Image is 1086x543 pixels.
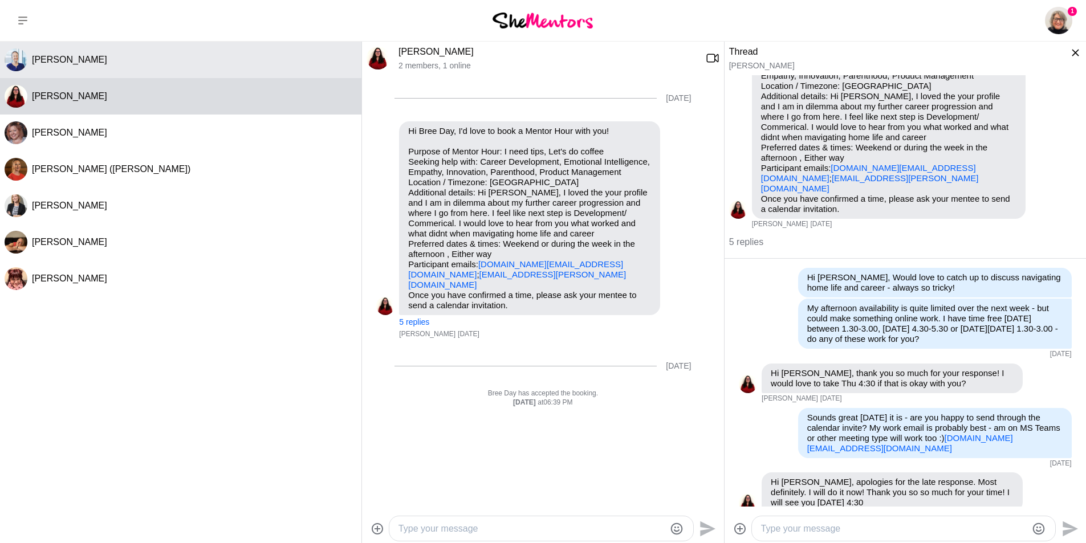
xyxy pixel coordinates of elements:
span: [PERSON_NAME] [32,237,107,247]
div: at 06:39 PM [376,398,709,407]
span: [PERSON_NAME] [399,330,455,339]
p: 2 members , 1 online [398,61,697,71]
p: My afternoon availability is quite limited over the next week - but could make something online w... [807,303,1063,344]
strong: [DATE] [513,398,538,406]
img: J [5,194,27,217]
span: [PERSON_NAME] [752,220,808,229]
p: Hi [PERSON_NAME], apologies for the late response. Most definitely. I will do it now! Thank you s... [771,477,1014,508]
p: Hi [PERSON_NAME], thank you so much for your response! I would love to take Thu 4:30 if that is o... [771,368,1014,389]
div: [DATE] [666,361,691,371]
div: [DATE] [666,93,691,103]
textarea: Type your message [761,522,1027,536]
img: L [739,375,757,393]
button: Send [1056,516,1081,541]
button: Emoji picker [1032,522,1046,536]
time: 2025-09-09T10:24:05.570Z [1050,459,1072,468]
div: Sarah Vizer [5,231,27,254]
a: [EMAIL_ADDRESS][PERSON_NAME][DOMAIN_NAME] [761,173,979,193]
img: She Mentors Logo [493,13,593,28]
span: 1 [1068,7,1077,16]
span: [PERSON_NAME] [32,55,107,64]
span: [PERSON_NAME] [32,273,107,283]
img: L [739,494,757,512]
button: Send [694,516,719,541]
a: [DOMAIN_NAME][EMAIL_ADDRESS][DOMAIN_NAME] [807,433,1013,453]
div: Thread [729,46,1050,58]
time: 2025-09-08T05:27:51.867Z [810,220,832,229]
p: Hi Bree Day, I'd love to book a Mentor Hour with you! [408,126,651,136]
a: Bree Day1 [1045,7,1072,34]
img: L [729,201,747,219]
p: Sounds great [DATE] it is - are you happy to send through the calendar invite? My work email is p... [807,413,1063,454]
time: 2025-09-08T05:27:51.867Z [458,330,479,339]
div: Mel Stibbs [5,267,27,290]
div: Lidija McInnes [5,85,27,108]
div: Clarissa Hirst (Riss) [5,158,27,181]
button: Close thread [1059,47,1081,70]
button: Emoji picker [670,522,684,536]
img: C [5,158,27,181]
p: Once you have confirmed a time, please ask your mentee to send a calendar invitation. [408,290,651,311]
span: [PERSON_NAME] ([PERSON_NAME]) [32,164,190,174]
p: Hi [PERSON_NAME], Would love to catch up to discuss navigating home life and career - always so t... [807,272,1063,293]
div: Lidija McInnes [729,201,747,219]
img: T [5,48,27,71]
img: M [5,267,27,290]
textarea: Type your message [398,522,665,536]
div: Tammie McDonald [5,48,27,71]
div: Lidija McInnes [367,47,389,70]
p: Purpose of Mentor Hour: I need tips, Let's do coffee Seeking help with: Career Development, Emoti... [408,146,651,290]
span: [PERSON_NAME] [32,128,107,137]
div: Lidija McInnes [376,297,394,315]
time: 2025-09-09T08:48:24.101Z [820,394,842,403]
div: Krystle Northover [5,121,27,144]
div: Jodie Coomer [5,194,27,217]
p: Once you have confirmed a time, please ask your mentee to send a calendar invitation. [761,194,1016,214]
img: L [376,297,394,315]
div: 5 replies [729,228,1081,249]
p: Bree Day has accepted the booking. [376,389,709,398]
img: L [5,85,27,108]
span: [PERSON_NAME] [32,201,107,210]
button: 5 replies [399,317,429,327]
div: Lidija McInnes [739,375,757,393]
a: [DOMAIN_NAME][EMAIL_ADDRESS][DOMAIN_NAME] [761,163,976,183]
img: S [5,231,27,254]
a: [PERSON_NAME] [398,47,474,56]
span: [PERSON_NAME] [762,394,818,403]
p: Purpose of Mentor Hour: I need tips, Let's do coffee Seeking help with: Career Development, Emoti... [761,50,1016,194]
a: [DOMAIN_NAME][EMAIL_ADDRESS][DOMAIN_NAME] [408,259,623,279]
a: [EMAIL_ADDRESS][PERSON_NAME][DOMAIN_NAME] [408,270,626,289]
div: Lidija McInnes [739,494,757,512]
img: Bree Day [1045,7,1072,34]
time: 2025-09-09T08:44:18.285Z [1050,350,1072,359]
img: L [367,47,389,70]
span: [PERSON_NAME] [32,91,107,101]
div: [PERSON_NAME] [729,61,1050,71]
img: K [5,121,27,144]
